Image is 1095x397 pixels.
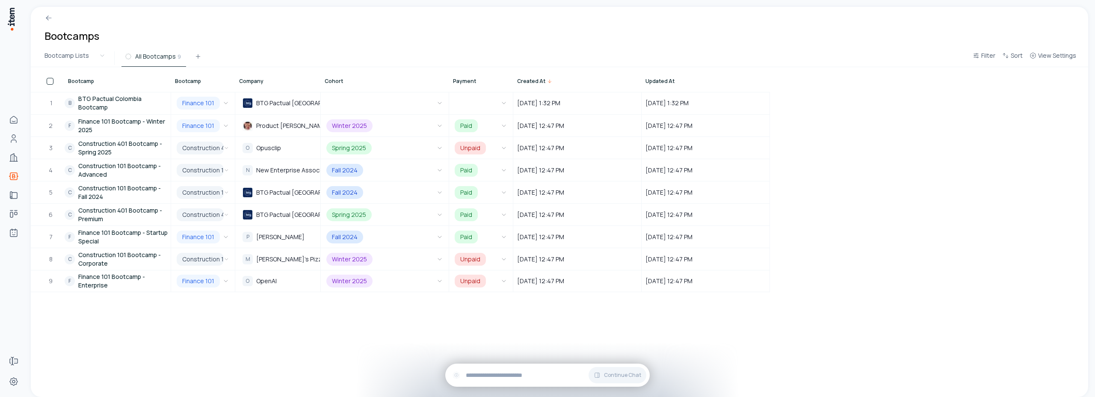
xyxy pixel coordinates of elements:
h1: Bootcamps [44,29,99,43]
span: Company [239,78,263,85]
span: 5 [49,188,53,197]
span: [DATE] 12:47 PM [642,226,769,247]
span: 9 [49,277,53,285]
span: [PERSON_NAME] [256,233,305,241]
span: OpenAI [256,277,277,285]
img: BTG Pactual Colombia [243,98,253,108]
a: CConstruction 101 Bootcamp - Corporate [65,249,170,270]
span: [DATE] 12:47 PM [514,249,641,270]
a: Contacts [5,130,22,147]
span: 7 [49,233,53,241]
span: [PERSON_NAME]'s Pizza [256,255,325,263]
span: Filter [981,51,995,60]
div: C [65,143,75,153]
span: [DATE] 12:47 PM [642,204,769,225]
a: deals [5,205,22,222]
div: N [243,165,253,175]
a: implementations [5,187,22,204]
img: Item Brain Logo [7,7,15,31]
span: 6 [49,210,53,219]
span: All Bootcamps [135,52,176,61]
a: FFinance 101 Bootcamp - Enterprise [65,271,170,291]
span: View Settings [1038,51,1076,60]
a: Forms [5,353,22,370]
div: BTG Pactual ColombiaBTG Pactual [GEOGRAPHIC_DATA] [236,206,320,223]
a: bootcamps [5,168,22,185]
span: Sort [1011,51,1023,60]
span: 1 [50,99,53,107]
a: CConstruction 401 Bootcamp - Premium [65,204,170,225]
span: [DATE] 12:47 PM [514,226,641,247]
span: 3 [49,144,53,152]
div: O [243,276,253,286]
span: Product [PERSON_NAME] [256,122,328,130]
span: [DATE] 12:47 PM [514,182,641,203]
a: FFinance 101 Bootcamp - Winter 2025 [65,115,170,136]
span: Cohort [325,78,343,85]
a: FFinance 101 Bootcamp - Startup Special [65,226,170,247]
span: [DATE] 12:47 PM [642,182,769,203]
img: BTG Pactual Colombia [243,210,253,220]
span: [DATE] 12:47 PM [642,160,769,181]
span: BTG Pactual [GEOGRAPHIC_DATA] [256,189,354,196]
div: P [243,232,253,242]
span: [DATE] 12:47 PM [514,160,641,181]
img: BTG Pactual Colombia [243,187,253,198]
a: CConstruction 401 Bootcamp - Spring 2025 [65,137,170,158]
div: Continue Chat [445,364,650,387]
span: [DATE] 12:47 PM [514,204,641,225]
div: C [65,210,75,220]
a: BBTG Pactual Colombia Bootcamp [65,92,170,114]
span: BTG Pactual [GEOGRAPHIC_DATA] [256,99,354,107]
span: New Enterprise Associates (NEA) [256,166,352,174]
span: Continue Chat [604,372,641,379]
span: 2 [49,121,53,130]
span: [DATE] 1:32 PM [642,92,769,114]
div: F [65,276,75,286]
button: All Bootcamps9 [121,51,186,67]
span: Opusclip [256,144,281,152]
span: Bootcamp [175,78,201,85]
span: [DATE] 12:47 PM [514,271,641,291]
span: 8 [49,255,53,264]
a: Settings [5,373,22,390]
button: Sort [999,50,1026,66]
button: View Settings [1026,50,1080,66]
button: Continue Chat [589,367,646,383]
span: [DATE] 12:47 PM [642,115,769,136]
span: [DATE] 12:47 PM [514,137,641,158]
div: M[PERSON_NAME]'s Pizza [236,251,320,268]
a: Agents [5,224,22,241]
span: [DATE] 12:47 PM [642,271,769,291]
div: P[PERSON_NAME] [236,228,320,246]
span: [DATE] 12:47 PM [514,115,641,136]
span: [DATE] 12:47 PM [642,249,769,270]
div: BTG Pactual ColombiaBTG Pactual [GEOGRAPHIC_DATA] [236,184,320,201]
div: C [65,165,75,175]
div: C [65,254,75,264]
div: NNew Enterprise Associates (NEA) [236,162,320,179]
span: Updated At [645,78,675,85]
div: O [243,143,253,153]
a: Companies [5,149,22,166]
div: F [65,121,75,131]
div: BTG Pactual ColombiaBTG Pactual [GEOGRAPHIC_DATA] [236,95,320,112]
span: 4 [49,166,53,175]
div: OOpusclip [236,139,320,157]
span: [DATE] 1:32 PM [514,92,641,114]
span: Payment [453,78,476,85]
span: Created At [517,78,545,85]
span: BTG Pactual [GEOGRAPHIC_DATA] [256,211,354,219]
div: M [243,254,253,264]
button: Filter [969,50,999,66]
a: Home [5,111,22,128]
div: C [65,187,75,198]
div: B [65,98,75,108]
span: [DATE] 12:47 PM [642,137,769,158]
span: Bootcamp [68,78,94,85]
div: Product HuntProduct [PERSON_NAME] [236,117,320,134]
span: 9 [178,53,181,60]
div: F [65,232,75,242]
img: Product Hunt [243,121,253,131]
div: OOpenAI [236,273,320,290]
